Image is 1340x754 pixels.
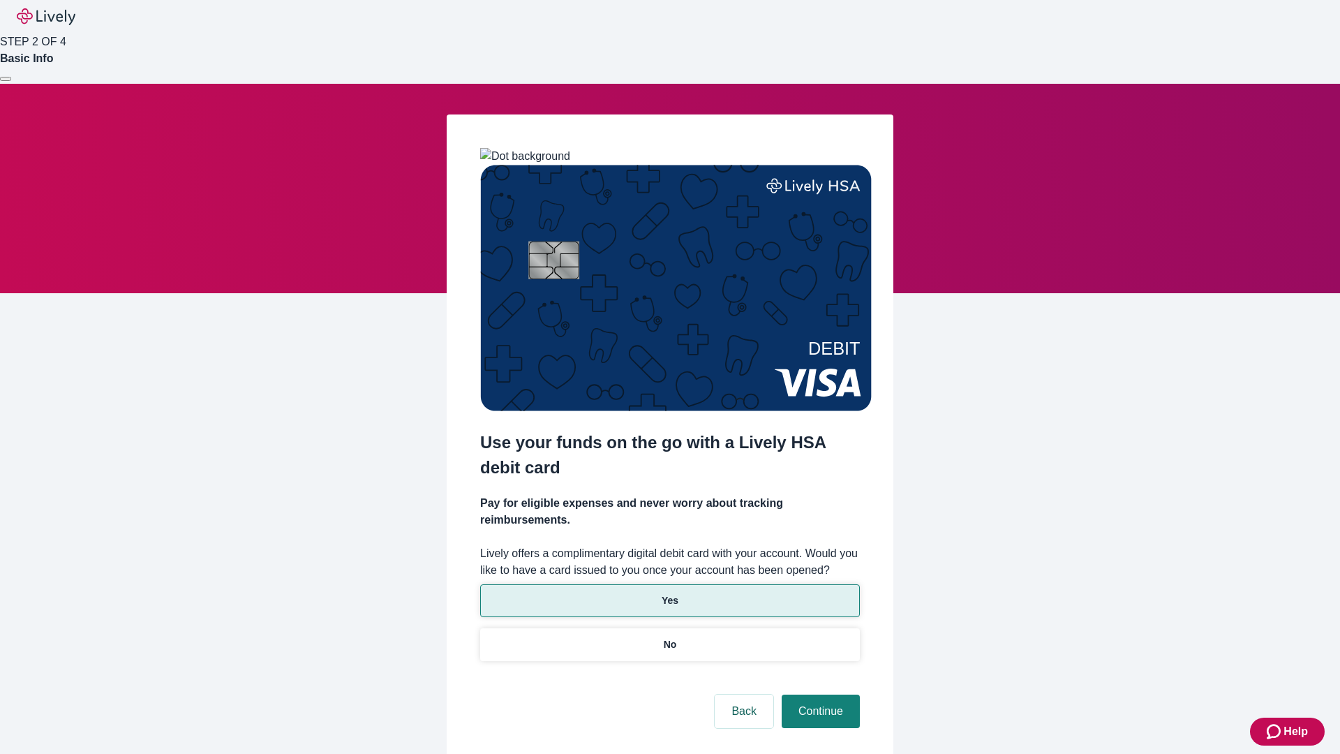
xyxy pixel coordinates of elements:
[480,430,860,480] h2: Use your funds on the go with a Lively HSA debit card
[715,695,773,728] button: Back
[480,628,860,661] button: No
[480,545,860,579] label: Lively offers a complimentary digital debit card with your account. Would you like to have a card...
[662,593,678,608] p: Yes
[480,584,860,617] button: Yes
[17,8,75,25] img: Lively
[1267,723,1283,740] svg: Zendesk support icon
[480,165,872,411] img: Debit card
[664,637,677,652] p: No
[480,148,570,165] img: Dot background
[480,495,860,528] h4: Pay for eligible expenses and never worry about tracking reimbursements.
[1283,723,1308,740] span: Help
[782,695,860,728] button: Continue
[1250,718,1325,746] button: Zendesk support iconHelp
